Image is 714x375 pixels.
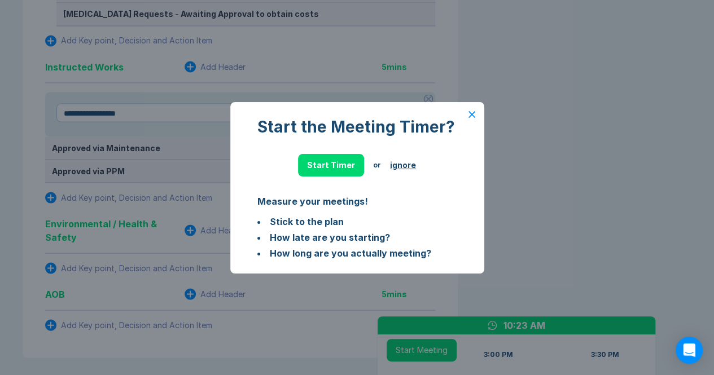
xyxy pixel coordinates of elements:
div: Open Intercom Messenger [676,337,703,364]
div: Measure your meetings! [257,195,457,208]
button: Start Timer [298,154,364,177]
li: Stick to the plan [257,215,457,228]
div: or [373,161,381,170]
li: How late are you starting? [257,231,457,244]
div: Start the Meeting Timer? [257,118,457,136]
li: How long are you actually meeting? [257,246,457,260]
button: ignore [390,161,416,170]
